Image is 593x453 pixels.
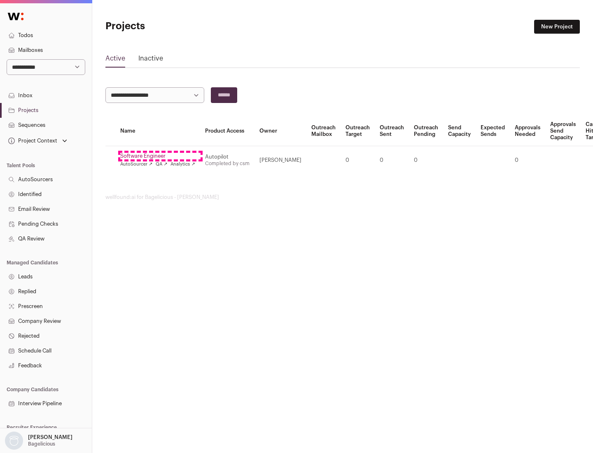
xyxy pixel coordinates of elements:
[375,146,409,175] td: 0
[409,116,443,146] th: Outreach Pending
[254,116,306,146] th: Owner
[120,153,195,159] a: Software Engineer
[105,194,580,201] footer: wellfound:ai for Bagelicious - [PERSON_NAME]
[375,116,409,146] th: Outreach Sent
[205,154,250,160] div: Autopilot
[205,161,250,166] a: Completed by csm
[3,8,28,25] img: Wellfound
[443,116,476,146] th: Send Capacity
[156,161,167,168] a: QA ↗
[510,146,545,175] td: 0
[545,116,581,146] th: Approvals Send Capacity
[120,161,152,168] a: AutoSourcer ↗
[534,20,580,34] a: New Project
[341,146,375,175] td: 0
[7,138,57,144] div: Project Context
[105,20,264,33] h1: Projects
[5,432,23,450] img: nopic.png
[138,54,163,67] a: Inactive
[306,116,341,146] th: Outreach Mailbox
[7,135,69,147] button: Open dropdown
[476,116,510,146] th: Expected Sends
[170,161,195,168] a: Analytics ↗
[409,146,443,175] td: 0
[105,54,125,67] a: Active
[254,146,306,175] td: [PERSON_NAME]
[341,116,375,146] th: Outreach Target
[115,116,200,146] th: Name
[28,441,55,447] p: Bagelicious
[200,116,254,146] th: Product Access
[28,434,72,441] p: [PERSON_NAME]
[510,116,545,146] th: Approvals Needed
[3,432,74,450] button: Open dropdown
